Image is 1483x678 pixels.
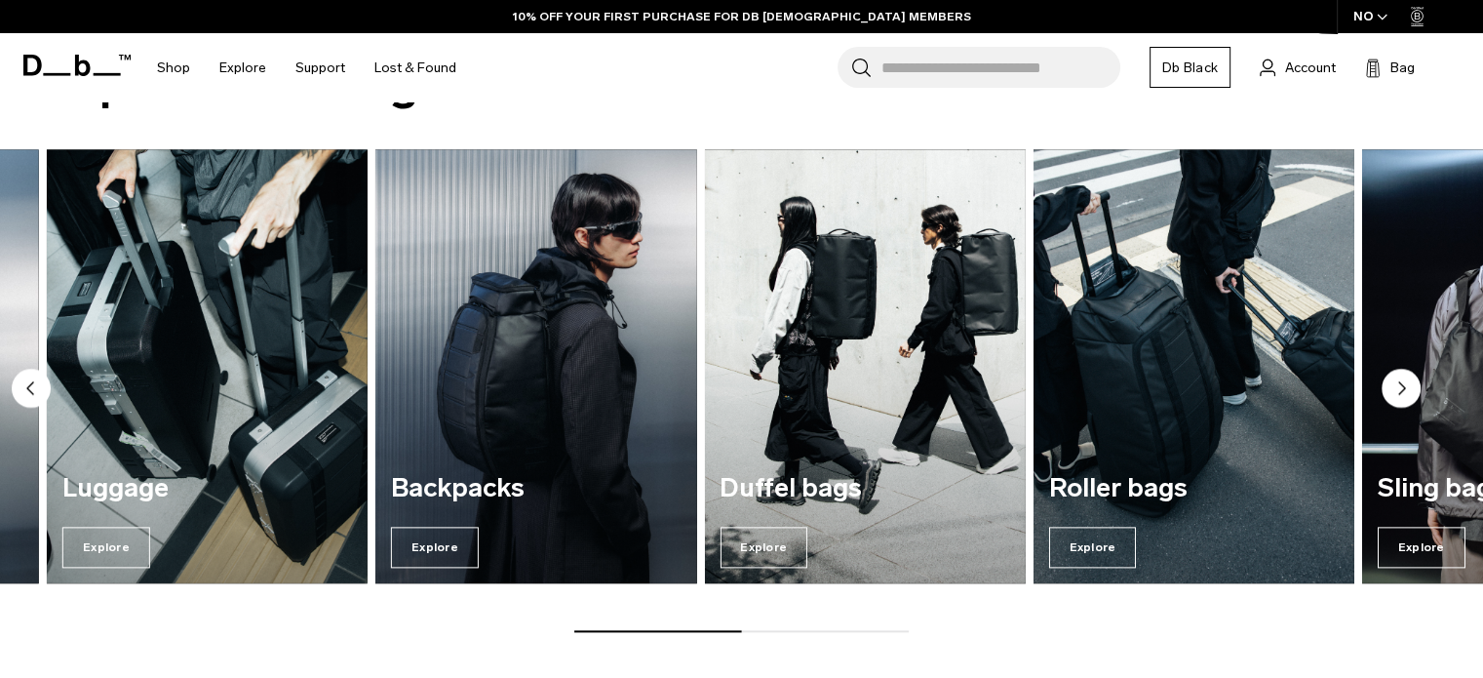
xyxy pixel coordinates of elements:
span: Explore [1378,527,1465,568]
a: Shop [157,33,190,102]
h3: Backpacks [391,474,681,503]
a: Roller bags Explore [1034,149,1354,582]
span: Explore [720,527,807,568]
span: Explore [391,527,479,568]
h3: Luggage [62,474,352,503]
button: Bag [1365,56,1415,79]
div: 5 / 7 [1034,149,1354,582]
h3: Duffel bags [720,474,1009,503]
span: Bag [1390,58,1415,78]
a: Backpacks Explore [375,149,696,582]
div: 3 / 7 [375,149,696,582]
span: Explore [1049,527,1137,568]
button: Previous slide [12,369,51,412]
a: Lost & Found [374,33,456,102]
a: Luggage Explore [47,149,368,582]
a: Support [295,33,345,102]
a: 10% OFF YOUR FIRST PURCHASE FOR DB [DEMOGRAPHIC_DATA] MEMBERS [513,8,971,25]
div: 4 / 7 [704,149,1025,582]
a: Explore [219,33,266,102]
span: Explore [62,527,150,568]
span: Account [1285,58,1336,78]
nav: Main Navigation [142,33,471,102]
a: Db Black [1150,47,1230,88]
a: Account [1260,56,1336,79]
h3: Roller bags [1049,474,1339,503]
a: Duffel bags Explore [704,149,1025,582]
div: 2 / 7 [47,149,368,582]
button: Next slide [1382,369,1421,412]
